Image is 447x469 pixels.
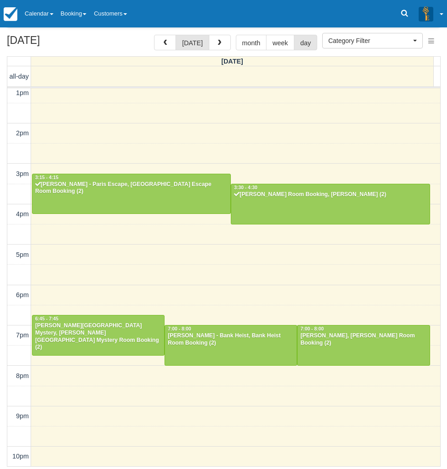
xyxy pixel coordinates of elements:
span: 8pm [16,372,29,379]
span: 6pm [16,291,29,298]
span: 3pm [16,170,29,177]
span: 6:45 - 7:45 [35,316,59,321]
button: [DATE] [176,35,209,50]
img: checkfront-main-nav-mini-logo.png [4,7,17,21]
span: 1pm [16,89,29,96]
span: 3:30 - 4:30 [234,185,257,190]
span: [DATE] [221,58,243,65]
span: Category Filter [328,36,411,45]
img: A3 [419,6,433,21]
button: day [294,35,317,50]
div: [PERSON_NAME] - Bank Heist, Bank Heist Room Booking (2) [167,332,294,347]
div: [PERSON_NAME] Room Booking, [PERSON_NAME] (2) [234,191,427,198]
button: month [236,35,267,50]
a: 7:00 - 8:00[PERSON_NAME] - Bank Heist, Bank Heist Room Booking (2) [165,325,297,365]
span: all-day [10,73,29,80]
span: 2pm [16,129,29,137]
span: 5pm [16,251,29,258]
span: 9pm [16,412,29,420]
a: 3:15 - 4:15[PERSON_NAME] - Paris Escape, [GEOGRAPHIC_DATA] Escape Room Booking (2) [32,174,231,214]
div: [PERSON_NAME] - Paris Escape, [GEOGRAPHIC_DATA] Escape Room Booking (2) [35,181,228,196]
a: 6:45 - 7:45[PERSON_NAME][GEOGRAPHIC_DATA] Mystery, [PERSON_NAME][GEOGRAPHIC_DATA] Mystery Room Bo... [32,315,165,355]
button: week [266,35,294,50]
h2: [DATE] [7,35,122,52]
span: 7pm [16,331,29,339]
span: 7:00 - 8:00 [300,326,324,331]
a: 7:00 - 8:00[PERSON_NAME], [PERSON_NAME] Room Booking (2) [297,325,430,365]
a: 3:30 - 4:30[PERSON_NAME] Room Booking, [PERSON_NAME] (2) [231,184,430,224]
span: 4pm [16,210,29,218]
div: [PERSON_NAME], [PERSON_NAME] Room Booking (2) [300,332,427,347]
div: [PERSON_NAME][GEOGRAPHIC_DATA] Mystery, [PERSON_NAME][GEOGRAPHIC_DATA] Mystery Room Booking (2) [35,322,162,352]
button: Category Filter [322,33,423,48]
span: 10pm [12,453,29,460]
span: 7:00 - 8:00 [168,326,191,331]
span: 3:15 - 4:15 [35,175,59,180]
